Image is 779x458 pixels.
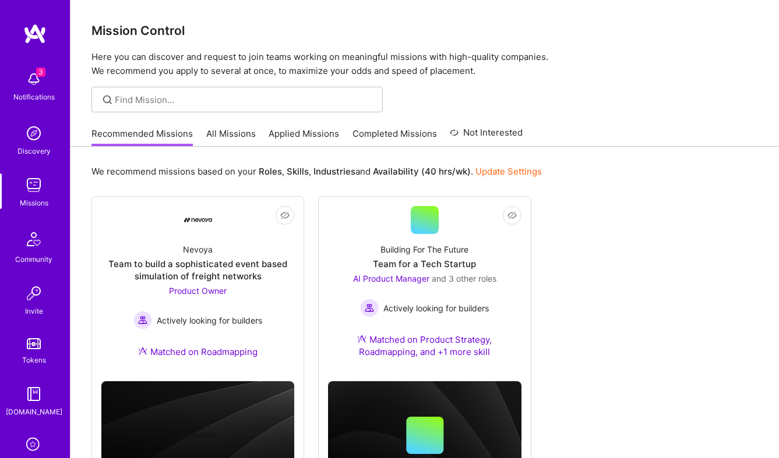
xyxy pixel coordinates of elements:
[259,166,282,177] b: Roles
[91,127,193,147] a: Recommended Missions
[269,127,339,147] a: Applied Missions
[91,23,758,38] h3: Mission Control
[22,354,46,366] div: Tokens
[13,91,55,103] div: Notifications
[101,93,114,106] i: icon SearchGrey
[23,434,45,456] i: icon SelectionTeam
[157,314,262,326] span: Actively looking for builders
[20,225,48,253] img: Community
[22,173,45,197] img: teamwork
[328,333,521,358] div: Matched on Product Strategy, Roadmapping, and +1 more skill
[169,286,227,296] span: Product Owner
[22,282,45,305] img: Invite
[328,206,521,372] a: Building For The FutureTeam for a Tech StartupAI Product Manager and 3 other rolesActively lookin...
[373,166,471,177] b: Availability (40 hrs/wk)
[183,243,213,255] div: Nevoya
[380,243,468,255] div: Building For The Future
[22,382,45,406] img: guide book
[353,127,437,147] a: Completed Missions
[22,68,45,91] img: bell
[179,417,217,454] img: Company logo
[360,299,379,317] img: Actively looking for builders
[138,346,258,358] div: Matched on Roadmapping
[280,211,290,220] i: icon EyeClosed
[25,305,43,317] div: Invite
[206,127,256,147] a: All Missions
[287,166,309,177] b: Skills
[15,253,52,265] div: Community
[6,406,62,418] div: [DOMAIN_NAME]
[20,197,48,209] div: Missions
[101,206,294,372] a: Company LogoNevoyaTeam to build a sophisticated event based simulation of freight networksProduct...
[91,165,542,177] p: We recommend missions based on your , , and .
[357,334,366,343] img: Ateam Purple Icon
[353,274,429,283] span: AI Product Manager
[22,122,45,145] img: discovery
[313,166,355,177] b: Industries
[23,23,47,44] img: logo
[36,68,45,77] span: 3
[27,338,41,349] img: tokens
[17,145,51,157] div: Discovery
[138,346,147,356] img: Ateam Purple Icon
[507,211,517,220] i: icon EyeClosed
[475,166,542,177] a: Update Settings
[101,258,294,282] div: Team to build a sophisticated event based simulation of freight networks
[133,311,152,329] img: Actively looking for builders
[373,258,476,270] div: Team for a Tech Startup
[450,126,523,147] a: Not Interested
[184,218,212,222] img: Company Logo
[383,302,489,314] span: Actively looking for builders
[115,94,374,106] input: Find Mission...
[432,274,496,283] span: and 3 other roles
[91,50,758,78] p: Here you can discover and request to join teams working on meaningful missions with high-quality ...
